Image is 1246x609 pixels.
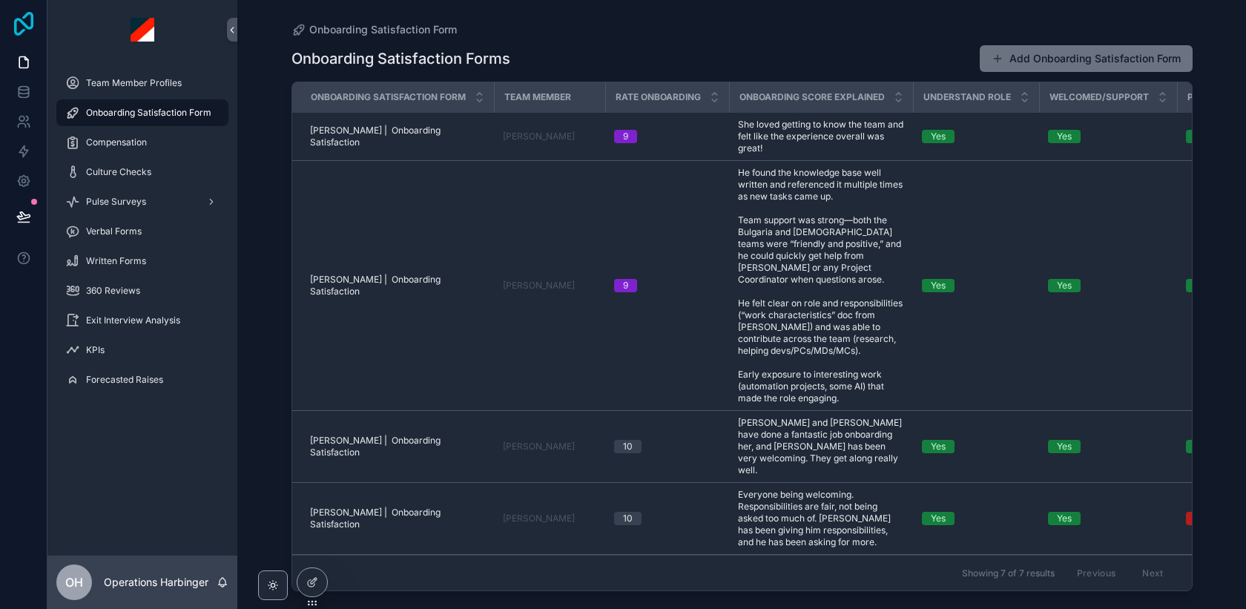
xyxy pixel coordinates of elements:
div: Yes [1057,279,1072,292]
a: Yes [1048,130,1168,143]
a: Onboarding Satisfaction Form [56,99,228,126]
a: Compensation [56,129,228,156]
a: Pulse Surveys [56,188,228,215]
h1: Onboarding Satisfaction Forms [291,48,510,69]
div: Yes [1057,440,1072,453]
a: Yes [922,279,1030,292]
div: Yes [931,440,946,453]
a: Yes [922,440,1030,453]
a: KPIs [56,337,228,363]
a: [PERSON_NAME] | Onboarding Satisfaction [310,435,486,458]
a: [PERSON_NAME] | Onboarding Satisfaction [310,125,486,148]
span: Onboarding Satisfaction Form [311,91,466,103]
div: 9 [623,279,628,292]
a: [PERSON_NAME] [503,441,575,452]
a: Yes [1048,440,1168,453]
span: Onboarding Satisfaction Form [309,22,457,37]
div: Yes [931,512,946,525]
button: Add Onboarding Satisfaction Form [980,45,1193,72]
a: 10 [614,440,720,453]
a: [PERSON_NAME] [503,513,596,524]
a: He found the knowledge base well written and referenced it multiple times as new tasks came up. T... [738,167,904,404]
a: [PERSON_NAME] and [PERSON_NAME] have done a fantastic job onboarding her, and [PERSON_NAME] has b... [738,417,904,476]
img: App logo [131,18,154,42]
span: Pulse Surveys [86,196,146,208]
span: 360 Reviews [86,285,140,297]
div: Yes [1057,130,1072,143]
a: She loved getting to know the team and felt like the experience overall was great! [738,119,904,154]
a: 10 [614,512,720,525]
a: 360 Reviews [56,277,228,304]
a: 9 [614,279,720,292]
div: Yes [931,130,946,143]
span: Written Forms [86,255,146,267]
a: Written Forms [56,248,228,274]
a: 9 [614,130,720,143]
span: Showing 7 of 7 results [962,567,1055,579]
a: Exit Interview Analysis [56,307,228,334]
a: [PERSON_NAME] | Onboarding Satisfaction [310,507,486,530]
span: Team Member Profiles [86,77,182,89]
span: Exit Interview Analysis [86,315,180,326]
span: Rate Onboarding [616,91,701,103]
a: Team Member Profiles [56,70,228,96]
div: Yes [931,279,946,292]
div: scrollable content [47,59,237,412]
a: [PERSON_NAME] [503,441,596,452]
a: Everyone being welcoming. Responsibilities are fair, not being asked too much of. [PERSON_NAME] h... [738,489,904,548]
a: [PERSON_NAME] [503,131,575,142]
div: 10 [623,512,633,525]
span: Understand Role [923,91,1011,103]
a: [PERSON_NAME] [503,280,575,292]
a: Yes [922,130,1030,143]
p: Operations Harbinger [104,575,208,590]
span: Forecasted Raises [86,374,163,386]
a: [PERSON_NAME] [503,131,596,142]
div: 9 [623,130,628,143]
span: Compensation [86,136,147,148]
a: Onboarding Satisfaction Form [291,22,457,37]
a: Yes [922,512,1030,525]
a: Forecasted Raises [56,366,228,393]
a: [PERSON_NAME] | Onboarding Satisfaction [310,274,486,297]
span: Team Member [504,91,571,103]
div: 10 [623,440,633,453]
a: [PERSON_NAME] [503,280,596,292]
span: Onboarding Score Explained [739,91,885,103]
a: Yes [1048,279,1168,292]
a: Verbal Forms [56,218,228,245]
a: Yes [1048,512,1168,525]
div: Yes [1057,512,1072,525]
span: Welcomed/Support [1049,91,1149,103]
a: [PERSON_NAME] [503,513,575,524]
span: Verbal Forms [86,226,142,237]
span: KPIs [86,344,105,356]
span: Onboarding Satisfaction Form [86,107,211,119]
span: Culture Checks [86,166,151,178]
span: OH [65,573,83,591]
a: Culture Checks [56,159,228,185]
